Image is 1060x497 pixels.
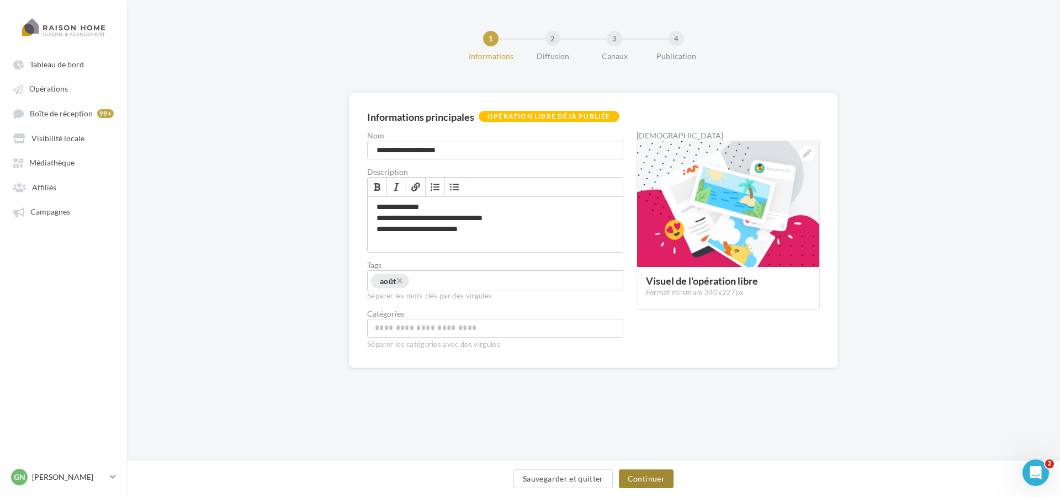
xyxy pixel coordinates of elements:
span: Affiliés [32,183,56,192]
div: 2 [545,31,560,46]
span: août [380,276,396,286]
div: Opération libre déjà publiée [479,111,619,122]
div: Visuel de l'opération libre [646,276,810,286]
a: Boîte de réception 99+ [7,103,120,124]
input: Choisissez une catégorie [370,322,621,334]
div: Diffusion [517,51,588,62]
div: Publication [641,51,712,62]
input: Permet aux affiliés de trouver l'opération libre plus facilement [410,276,492,288]
a: Opérations [7,78,120,98]
span: Boîte de réception [30,109,93,118]
label: Tags [367,261,623,269]
span: × [396,275,402,286]
button: Continuer [619,469,674,488]
a: Lien [406,178,426,196]
a: Insérer/Supprimer une liste à puces [445,178,464,196]
a: Tableau de bord [7,54,120,74]
a: Médiathèque [7,152,120,172]
a: Italique (Ctrl+I) [387,178,406,196]
a: Visibilité locale [7,128,120,148]
div: Format minimum 340x227px [646,288,810,298]
a: Affiliés [7,177,120,197]
a: Gn [PERSON_NAME] [9,467,118,488]
span: 2 [1045,459,1054,468]
div: Permet de préciser les enjeux de la campagne à vos affiliés [368,197,623,252]
label: Description [367,168,623,176]
button: Sauvegarder et quitter [513,469,613,488]
span: Opérations [29,84,68,94]
span: Gn [14,472,25,483]
div: Permet aux affiliés de trouver l'opération libre plus facilement [367,270,623,291]
span: Visibilité locale [31,133,84,143]
div: 99+ [97,109,114,118]
div: [DEMOGRAPHIC_DATA] [637,132,820,140]
div: Catégories [367,310,623,318]
div: Informations [455,51,526,62]
span: Campagnes [30,207,70,217]
iframe: Intercom live chat [1022,459,1049,486]
a: Insérer/Supprimer une liste numérotée [426,178,445,196]
div: 3 [607,31,622,46]
div: Séparer les catégories avec des virgules [367,338,623,350]
span: Tableau de bord [30,60,84,69]
div: Séparer les mots clés par des virgules [367,291,623,301]
div: 1 [483,31,499,46]
div: Informations principales [367,112,474,122]
a: Campagnes [7,201,120,221]
div: Choisissez une catégorie [367,319,623,338]
p: [PERSON_NAME] [32,472,105,483]
span: Médiathèque [29,158,75,168]
label: Nom [367,132,623,140]
div: Canaux [579,51,650,62]
a: Gras (Ctrl+B) [368,178,387,196]
div: 4 [669,31,684,46]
